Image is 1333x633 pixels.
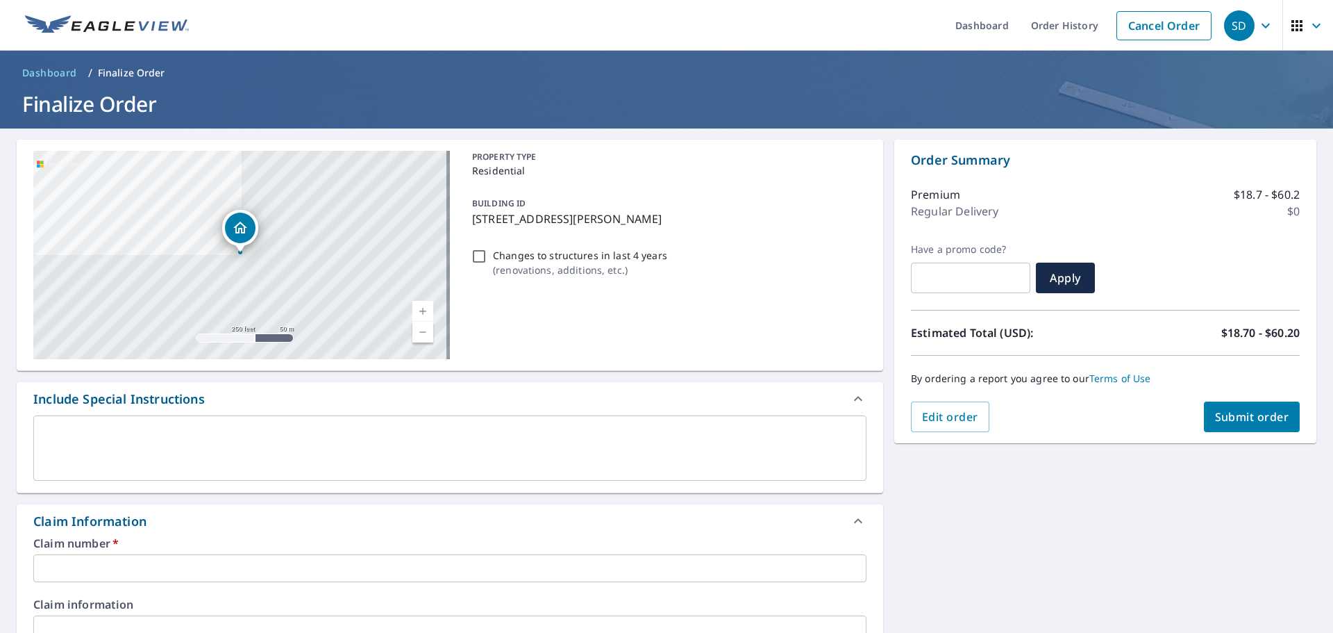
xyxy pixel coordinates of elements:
[493,248,667,263] p: Changes to structures in last 4 years
[98,66,165,80] p: Finalize Order
[1215,409,1289,425] span: Submit order
[1287,203,1300,220] p: $0
[911,186,960,203] p: Premium
[472,197,526,209] p: BUILDING ID
[911,243,1030,256] label: Have a promo code?
[17,504,883,538] div: Claim Information
[33,538,866,549] label: Claim number
[17,90,1316,118] h1: Finalize Order
[25,15,189,36] img: EV Logo
[412,301,433,322] a: Current Level 17, Zoom In
[1116,11,1212,40] a: Cancel Order
[17,62,83,84] a: Dashboard
[922,409,978,425] span: Edit order
[222,210,258,253] div: Dropped pin, building 1, Residential property, 777 Roslyn Ave Glenside, PA 19038
[911,324,1105,341] p: Estimated Total (USD):
[33,390,205,409] div: Include Special Instructions
[33,599,866,610] label: Claim information
[17,62,1316,84] nav: breadcrumb
[911,203,998,220] p: Regular Delivery
[1224,10,1255,41] div: SD
[22,66,77,80] span: Dashboard
[1036,263,1095,293] button: Apply
[33,512,146,531] div: Claim Information
[911,402,989,432] button: Edit order
[911,151,1300,170] p: Order Summary
[17,382,883,416] div: Include Special Instructions
[1204,402,1300,432] button: Submit order
[493,263,667,277] p: ( renovations, additions, etc. )
[412,322,433,343] a: Current Level 17, Zoom Out
[911,372,1300,385] p: By ordering a report you agree to our
[1221,324,1300,341] p: $18.70 - $60.20
[472,211,861,227] p: [STREET_ADDRESS][PERSON_NAME]
[472,163,861,178] p: Residential
[1089,372,1151,385] a: Terms of Use
[1047,270,1084,286] span: Apply
[1234,186,1300,203] p: $18.7 - $60.2
[88,65,92,81] li: /
[472,151,861,163] p: PROPERTY TYPE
